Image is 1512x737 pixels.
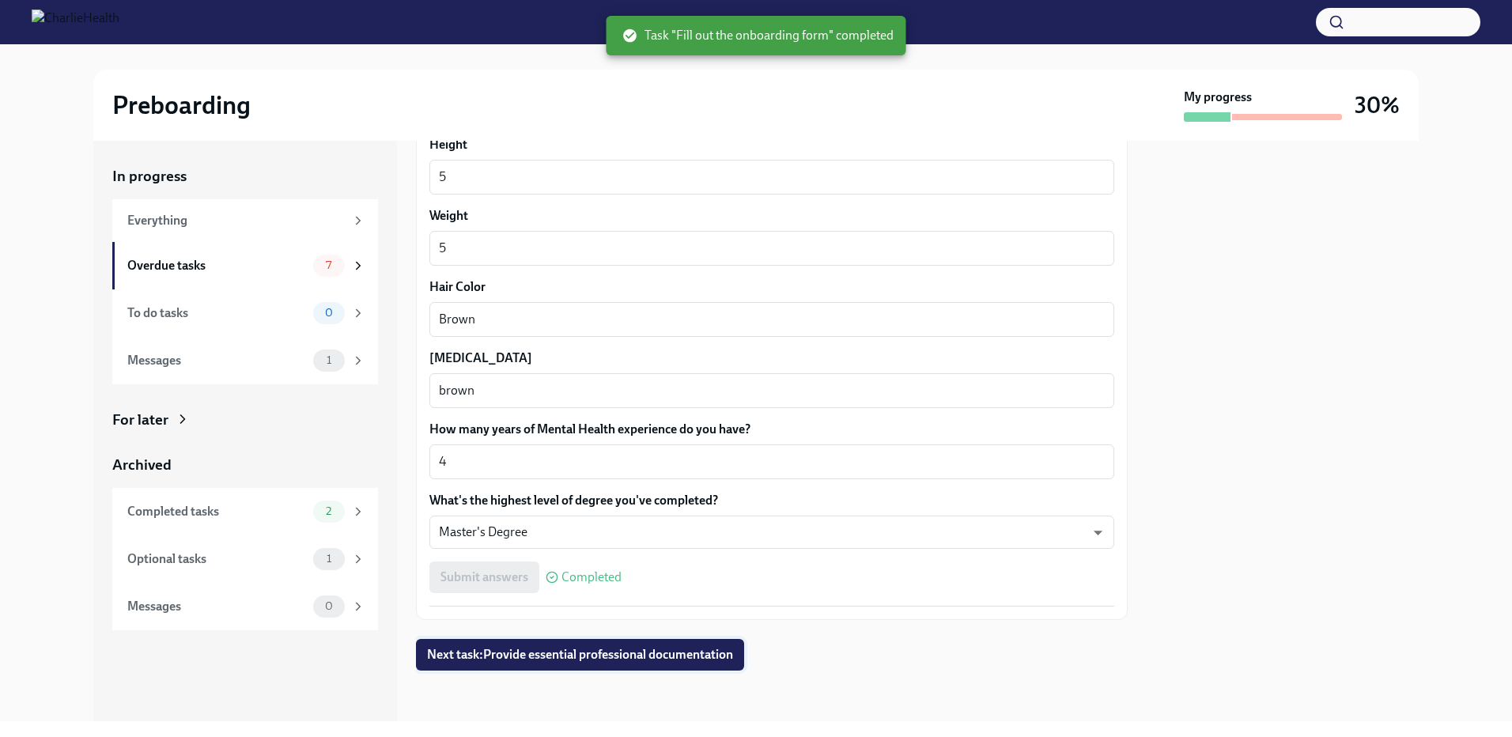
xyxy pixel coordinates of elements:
textarea: 5 [439,239,1105,258]
div: For later [112,410,168,430]
h3: 30% [1355,91,1400,119]
a: Messages1 [112,337,378,384]
div: Master's Degree [429,516,1114,549]
span: Task "Fill out the onboarding form" completed [622,27,894,44]
img: CharlieHealth [32,9,119,35]
label: What's the highest level of degree you've completed? [429,492,1114,509]
div: Overdue tasks [127,257,307,274]
div: To do tasks [127,304,307,322]
textarea: Brown [439,310,1105,329]
span: 2 [316,505,341,517]
a: Optional tasks1 [112,535,378,583]
span: 1 [317,553,341,565]
span: 1 [317,354,341,366]
a: Messages0 [112,583,378,630]
a: For later [112,410,378,430]
h2: Preboarding [112,89,251,121]
label: Height [429,136,1114,153]
div: Completed tasks [127,503,307,520]
button: Next task:Provide essential professional documentation [416,639,744,671]
a: To do tasks0 [112,289,378,337]
div: Messages [127,352,307,369]
label: How many years of Mental Health experience do you have? [429,421,1114,438]
textarea: brown [439,381,1105,400]
span: 0 [316,307,342,319]
strong: My progress [1184,89,1252,106]
textarea: 5 [439,168,1105,187]
span: Completed [561,571,622,584]
label: Weight [429,207,1114,225]
label: [MEDICAL_DATA] [429,350,1114,367]
a: Completed tasks2 [112,488,378,535]
label: Hair Color [429,278,1114,296]
span: Next task : Provide essential professional documentation [427,647,733,663]
a: Overdue tasks7 [112,242,378,289]
div: Optional tasks [127,550,307,568]
span: 0 [316,600,342,612]
span: 7 [316,259,341,271]
textarea: 4 [439,452,1105,471]
a: Archived [112,455,378,475]
a: In progress [112,166,378,187]
div: Messages [127,598,307,615]
a: Everything [112,199,378,242]
div: Everything [127,212,345,229]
